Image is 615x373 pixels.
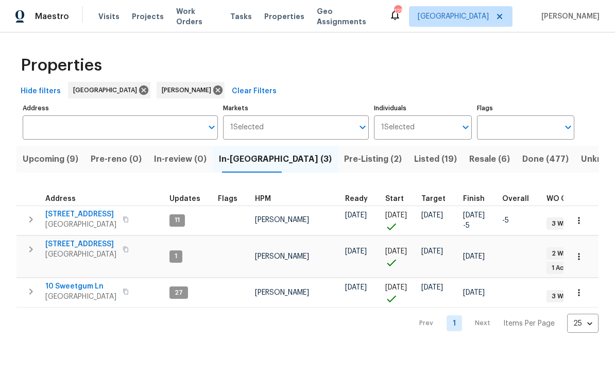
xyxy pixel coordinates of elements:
[230,123,264,132] span: 1 Selected
[255,289,309,296] span: [PERSON_NAME]
[469,152,510,166] span: Resale (6)
[345,195,377,202] div: Earliest renovation start date (first business day after COE or Checkout)
[264,11,304,22] span: Properties
[219,152,332,166] span: In-[GEOGRAPHIC_DATA] (3)
[21,60,102,71] span: Properties
[502,195,538,202] div: Days past target finish date
[414,152,457,166] span: Listed (19)
[385,195,413,202] div: Actual renovation start date
[381,206,417,235] td: Project started on time
[477,105,574,111] label: Flags
[546,195,603,202] span: WO Completion
[21,85,61,98] span: Hide filters
[230,13,252,20] span: Tasks
[409,314,599,333] nav: Pagination Navigation
[345,248,367,255] span: [DATE]
[345,284,367,291] span: [DATE]
[548,249,572,258] span: 2 WIP
[98,11,119,22] span: Visits
[459,206,498,235] td: Scheduled to finish 5 day(s) early
[385,248,407,255] span: [DATE]
[132,11,164,22] span: Projects
[421,284,443,291] span: [DATE]
[45,292,116,302] span: [GEOGRAPHIC_DATA]
[381,235,417,278] td: Project started on time
[35,11,69,22] span: Maestro
[355,120,370,134] button: Open
[345,195,368,202] span: Ready
[548,219,572,228] span: 3 WIP
[421,195,455,202] div: Target renovation project end date
[463,221,470,231] span: -5
[498,206,542,235] td: 5 day(s) earlier than target finish date
[344,152,402,166] span: Pre-Listing (2)
[447,315,462,331] a: Goto page 1
[16,82,65,101] button: Hide filters
[223,105,369,111] label: Markets
[157,82,225,98] div: [PERSON_NAME]
[45,209,116,219] span: [STREET_ADDRESS]
[463,289,485,296] span: [DATE]
[154,152,207,166] span: In-review (0)
[561,120,575,134] button: Open
[45,249,116,260] span: [GEOGRAPHIC_DATA]
[170,289,187,297] span: 27
[463,195,494,202] div: Projected renovation finish date
[73,85,141,95] span: [GEOGRAPHIC_DATA]
[68,82,150,98] div: [GEOGRAPHIC_DATA]
[255,195,271,202] span: HPM
[503,318,555,329] p: Items Per Page
[45,239,116,249] span: [STREET_ADDRESS]
[548,292,572,301] span: 3 WIP
[204,120,219,134] button: Open
[418,11,489,22] span: [GEOGRAPHIC_DATA]
[170,216,184,225] span: 11
[255,216,309,224] span: [PERSON_NAME]
[381,123,415,132] span: 1 Selected
[548,264,591,273] span: 1 Accepted
[170,252,181,261] span: 1
[385,212,407,219] span: [DATE]
[45,219,116,230] span: [GEOGRAPHIC_DATA]
[522,152,569,166] span: Done (477)
[317,6,377,27] span: Geo Assignments
[463,195,485,202] span: Finish
[421,212,443,219] span: [DATE]
[23,152,78,166] span: Upcoming (9)
[385,195,404,202] span: Start
[45,195,76,202] span: Address
[421,195,446,202] span: Target
[162,85,215,95] span: [PERSON_NAME]
[176,6,218,27] span: Work Orders
[218,195,237,202] span: Flags
[169,195,200,202] span: Updates
[345,212,367,219] span: [DATE]
[421,248,443,255] span: [DATE]
[374,105,471,111] label: Individuals
[394,6,401,16] div: 125
[232,85,277,98] span: Clear Filters
[463,253,485,260] span: [DATE]
[255,253,309,260] span: [PERSON_NAME]
[537,11,600,22] span: [PERSON_NAME]
[502,217,509,224] span: -5
[385,284,407,291] span: [DATE]
[228,82,281,101] button: Clear Filters
[458,120,473,134] button: Open
[463,212,485,219] span: [DATE]
[567,310,599,337] div: 25
[381,278,417,308] td: Project started on time
[502,195,529,202] span: Overall
[91,152,142,166] span: Pre-reno (0)
[45,281,116,292] span: 10 Sweetgum Ln
[23,105,218,111] label: Address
